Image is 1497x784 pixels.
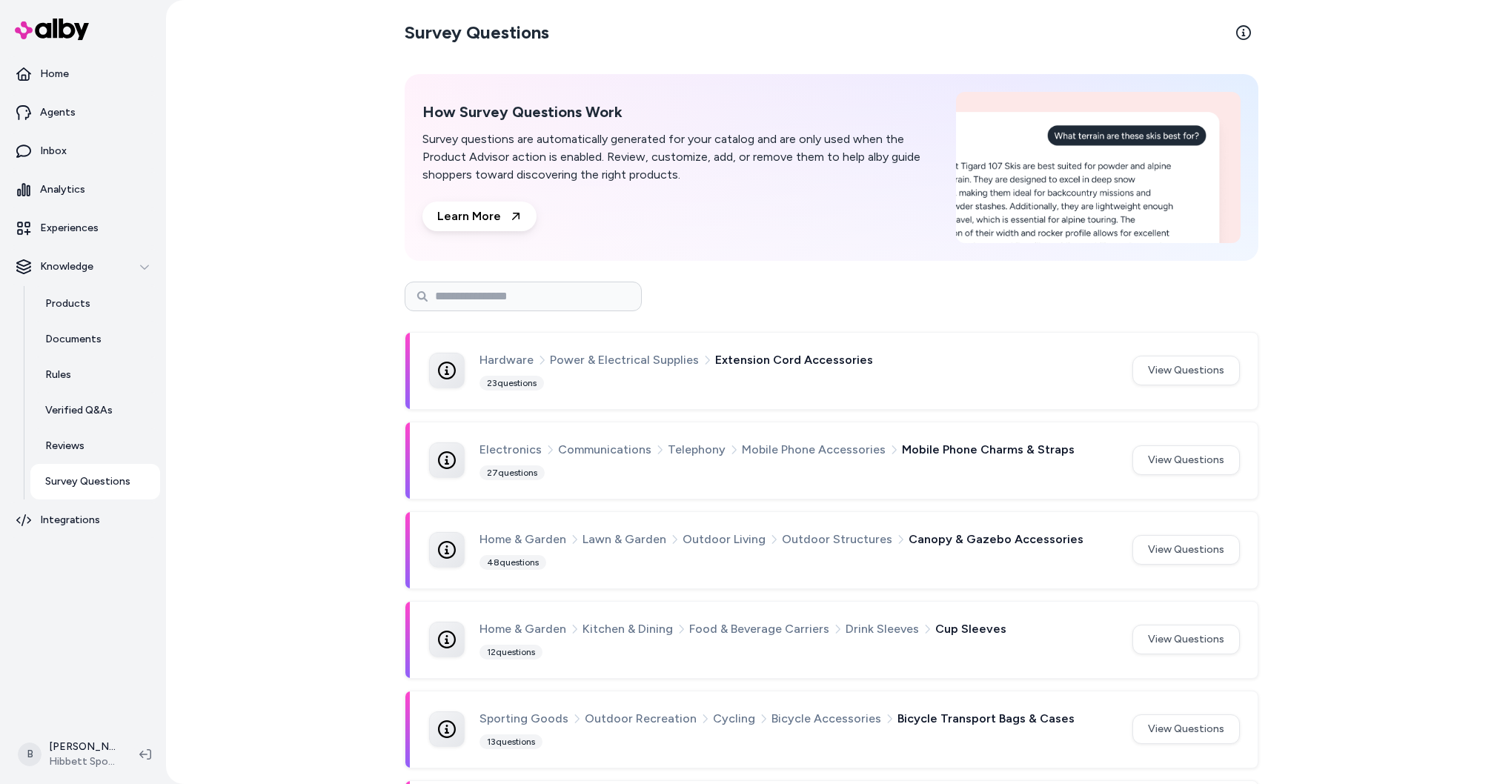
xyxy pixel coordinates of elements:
p: Home [40,67,69,82]
span: Sporting Goods [479,709,568,728]
span: Extension Cord Accessories [715,351,873,370]
a: Learn More [422,202,537,231]
div: 48 questions [479,555,546,570]
button: View Questions [1132,445,1240,475]
a: Survey Questions [30,464,160,499]
span: Lawn & Garden [582,530,666,549]
a: Experiences [6,210,160,246]
a: Reviews [30,428,160,464]
span: Cycling [713,709,755,728]
a: Home [6,56,160,92]
p: Rules [45,368,71,382]
span: Hibbett Sports [49,754,116,769]
span: Telephony [668,440,726,459]
button: View Questions [1132,356,1240,385]
span: Drink Sleeves [846,619,919,639]
div: 23 questions [479,376,544,391]
p: Documents [45,332,102,347]
p: Products [45,296,90,311]
div: 27 questions [479,465,545,480]
p: [PERSON_NAME] [49,740,116,754]
p: Analytics [40,182,85,197]
a: Integrations [6,502,160,538]
span: Bicycle Accessories [771,709,881,728]
p: Knowledge [40,259,93,274]
a: Inbox [6,133,160,169]
span: Communications [558,440,651,459]
p: Inbox [40,144,67,159]
span: Home & Garden [479,619,566,639]
span: Mobile Phone Charms & Straps [902,440,1075,459]
button: View Questions [1132,535,1240,565]
a: Verified Q&As [30,393,160,428]
img: alby Logo [15,19,89,40]
span: Electronics [479,440,542,459]
p: Experiences [40,221,99,236]
span: Outdoor Living [683,530,766,549]
h2: How Survey Questions Work [422,103,938,122]
span: Hardware [479,351,534,370]
a: Agents [6,95,160,130]
button: View Questions [1132,625,1240,654]
span: Cup Sleeves [935,619,1006,639]
a: Analytics [6,172,160,207]
span: Power & Electrical Supplies [550,351,699,370]
img: How Survey Questions Work [956,92,1241,243]
p: Reviews [45,439,84,454]
p: Survey questions are automatically generated for your catalog and are only used when the Product ... [422,130,938,184]
a: Products [30,286,160,322]
p: Agents [40,105,76,120]
p: Verified Q&As [45,403,113,418]
a: Rules [30,357,160,393]
span: Kitchen & Dining [582,619,673,639]
span: Home & Garden [479,530,566,549]
button: B[PERSON_NAME]Hibbett Sports [9,731,127,778]
span: Outdoor Structures [782,530,892,549]
span: Canopy & Gazebo Accessories [909,530,1083,549]
h2: Survey Questions [405,21,549,44]
span: B [18,743,42,766]
span: Mobile Phone Accessories [742,440,886,459]
span: Food & Beverage Carriers [689,619,829,639]
span: Outdoor Recreation [585,709,697,728]
a: Documents [30,322,160,357]
p: Survey Questions [45,474,130,489]
span: Bicycle Transport Bags & Cases [897,709,1075,728]
p: Integrations [40,513,100,528]
button: Knowledge [6,249,160,285]
button: View Questions [1132,714,1240,744]
div: 12 questions [479,645,542,660]
div: 13 questions [479,734,542,749]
